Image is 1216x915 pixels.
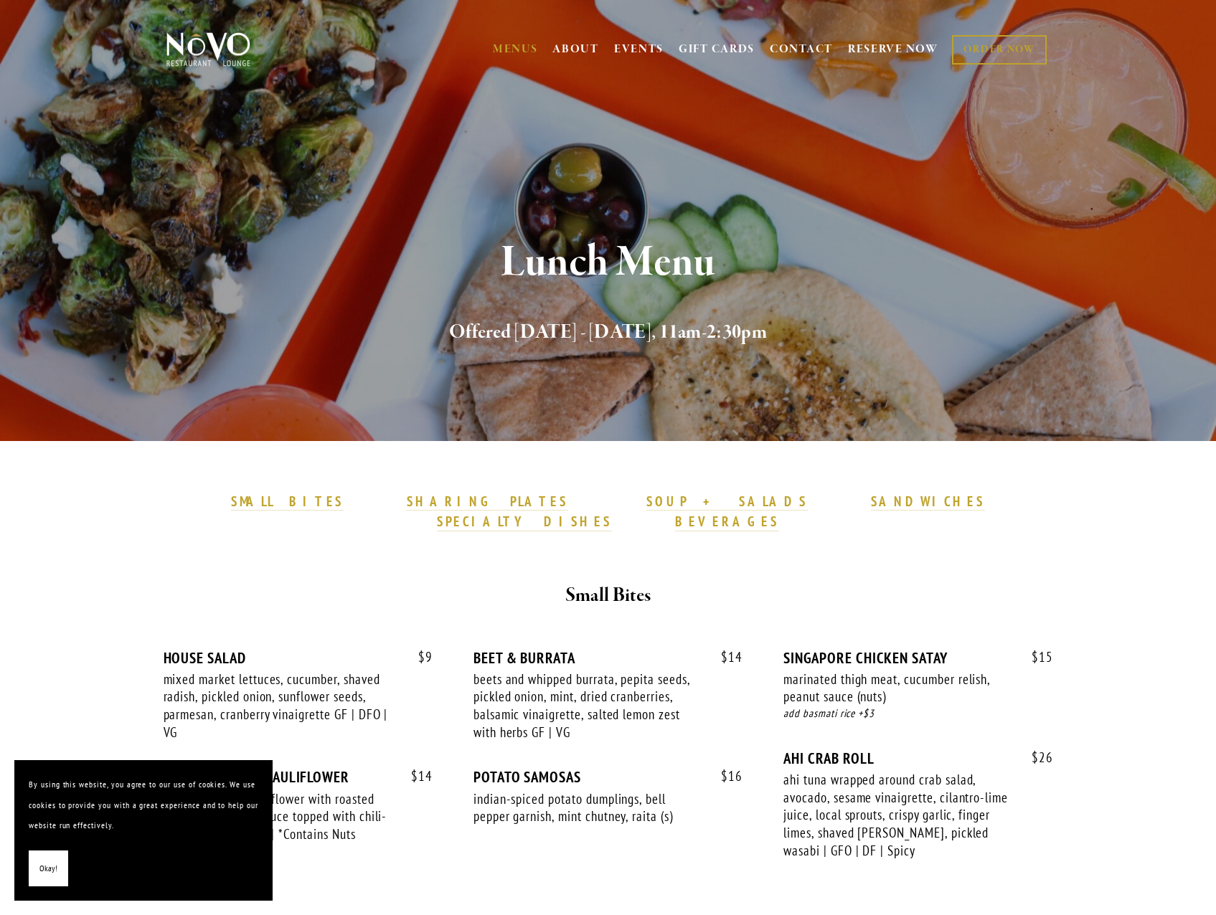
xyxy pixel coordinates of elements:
strong: BEVERAGES [675,513,780,530]
div: mixed market lettuces, cucumber, shaved radish, pickled onion, sunflower seeds, parmesan, cranber... [164,670,392,741]
span: 26 [1017,749,1053,766]
div: marinated thigh meat, cucumber relish, peanut sauce (nuts) [783,670,1012,706]
a: ABOUT [552,42,599,57]
a: RESERVE NOW [848,36,938,63]
img: Novo Restaurant &amp; Lounge [164,32,253,67]
strong: SOUP + SALADS [646,493,807,510]
div: add basmati rice +$3 [783,706,1052,722]
div: POTATO SAMOSAS [473,768,743,786]
span: 14 [707,649,743,665]
a: MENUS [493,42,538,57]
span: $ [1032,749,1039,766]
span: 15 [1017,649,1053,665]
a: ORDER NOW [952,35,1046,65]
h2: Offered [DATE] - [DATE], 11am-2:30pm [190,318,1027,348]
a: SPECIALTY DISHES [437,513,612,531]
div: ahi tuna wrapped around crab salad, avocado, sesame vinaigrette, cilantro-lime juice, local sprou... [783,771,1012,860]
a: SOUP + SALADS [646,493,807,511]
span: $ [418,648,425,665]
span: 9 [404,649,433,665]
a: CONTACT [770,36,833,63]
div: baharat dusted cauliflower with roasted red pepper-tahini sauce topped with chili-lime cashews GF... [164,790,392,843]
strong: SANDWICHES [871,493,986,510]
span: Okay! [39,858,57,879]
section: Cookie banner [14,760,273,901]
a: EVENTS [614,42,664,57]
a: GIFT CARDS [679,36,755,63]
span: $ [411,767,418,784]
span: $ [721,648,728,665]
div: HOUSE SALAD [164,649,433,667]
span: 16 [707,768,743,784]
a: SANDWICHES [871,493,986,511]
h1: Lunch Menu [190,240,1027,286]
span: $ [721,767,728,784]
button: Okay! [29,850,68,887]
span: $ [1032,648,1039,665]
p: By using this website, you agree to our use of cookies. We use cookies to provide you with a grea... [29,774,258,836]
span: 14 [397,768,433,784]
div: beets and whipped burrata, pepita seeds, pickled onion, mint, dried cranberries, balsamic vinaigr... [473,670,702,741]
div: BEET & BURRATA [473,649,743,667]
a: SMALL BITES [231,493,344,511]
strong: SHARING PLATES [407,493,567,510]
div: indian-spiced potato dumplings, bell pepper garnish, mint chutney, raita (s) [473,790,702,825]
a: BEVERAGES [675,513,780,531]
strong: SMALL BITES [231,493,344,510]
a: SHARING PLATES [407,493,567,511]
strong: SPECIALTY DISHES [437,513,612,530]
div: SINGAPORE CHICKEN SATAY [783,649,1052,667]
strong: Small Bites [565,583,651,608]
div: AHI CRAB ROLL [783,749,1052,767]
div: ROASTED TAHINI CAULIFLOWER [164,768,433,786]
